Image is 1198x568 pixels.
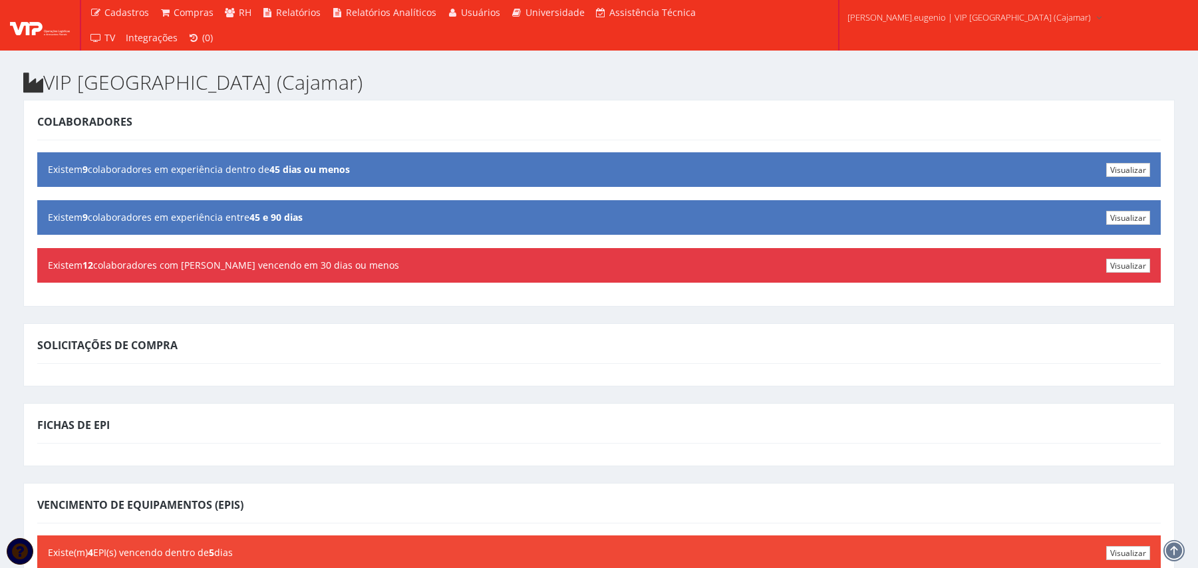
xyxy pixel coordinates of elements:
a: TV [84,25,120,51]
span: [PERSON_NAME].eugenio | VIP [GEOGRAPHIC_DATA] (Cajamar) [847,11,1091,24]
a: Integrações [120,25,183,51]
b: 9 [82,163,88,176]
a: Visualizar [1106,259,1150,273]
span: Vencimento de Equipamentos (EPIs) [37,497,243,512]
a: Visualizar [1106,211,1150,225]
b: 9 [82,211,88,223]
span: Universidade [525,6,585,19]
b: 45 e 90 dias [249,211,303,223]
a: Visualizar [1106,546,1150,560]
b: 5 [209,546,214,559]
a: Visualizar [1106,163,1150,177]
div: Existem colaboradores em experiência dentro de [37,152,1161,187]
span: Solicitações de Compra [37,338,178,353]
span: Cadastros [104,6,149,19]
span: Colaboradores [37,114,132,129]
span: Assistência Técnica [609,6,696,19]
span: RH [239,6,251,19]
span: TV [104,31,115,44]
b: 45 dias ou menos [269,163,350,176]
span: Fichas de EPI [37,418,110,432]
b: 12 [82,259,93,271]
span: Relatórios [276,6,321,19]
span: Integrações [126,31,178,44]
img: logo [10,15,70,35]
div: Existem colaboradores em experiência entre [37,200,1161,235]
span: Relatórios Analíticos [346,6,436,19]
h2: VIP [GEOGRAPHIC_DATA] (Cajamar) [23,71,1175,93]
span: Compras [174,6,214,19]
a: (0) [183,25,219,51]
span: (0) [202,31,213,44]
b: 4 [88,546,93,559]
div: Existem colaboradores com [PERSON_NAME] vencendo em 30 dias ou menos [37,248,1161,283]
span: Usuários [461,6,500,19]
